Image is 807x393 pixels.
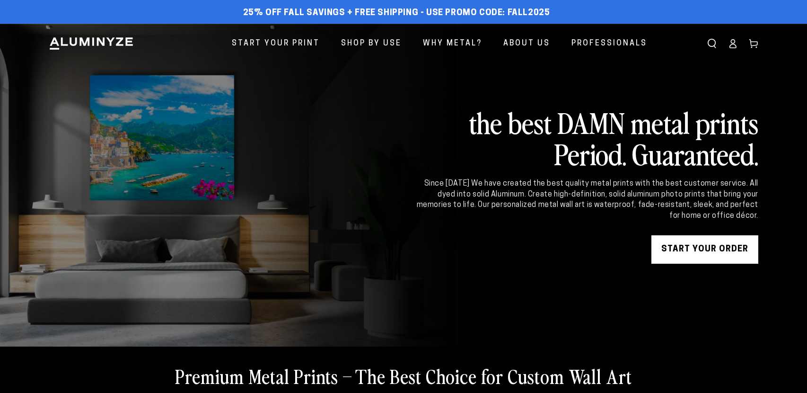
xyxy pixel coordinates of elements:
a: Start Your Print [225,31,327,56]
h2: Premium Metal Prints – The Best Choice for Custom Wall Art [175,364,632,388]
a: START YOUR Order [651,235,758,264]
span: 25% off FALL Savings + Free Shipping - Use Promo Code: FALL2025 [243,8,550,18]
span: Shop By Use [341,37,402,51]
a: Professionals [564,31,654,56]
img: Aluminyze [49,36,134,51]
summary: Search our site [702,33,722,54]
div: Since [DATE] We have created the best quality metal prints with the best customer service. All dy... [415,179,758,221]
span: Professionals [571,37,647,51]
span: Start Your Print [232,37,320,51]
a: Shop By Use [334,31,409,56]
a: Why Metal? [416,31,489,56]
a: About Us [496,31,557,56]
span: About Us [503,37,550,51]
h2: the best DAMN metal prints Period. Guaranteed. [415,107,758,169]
span: Why Metal? [423,37,482,51]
